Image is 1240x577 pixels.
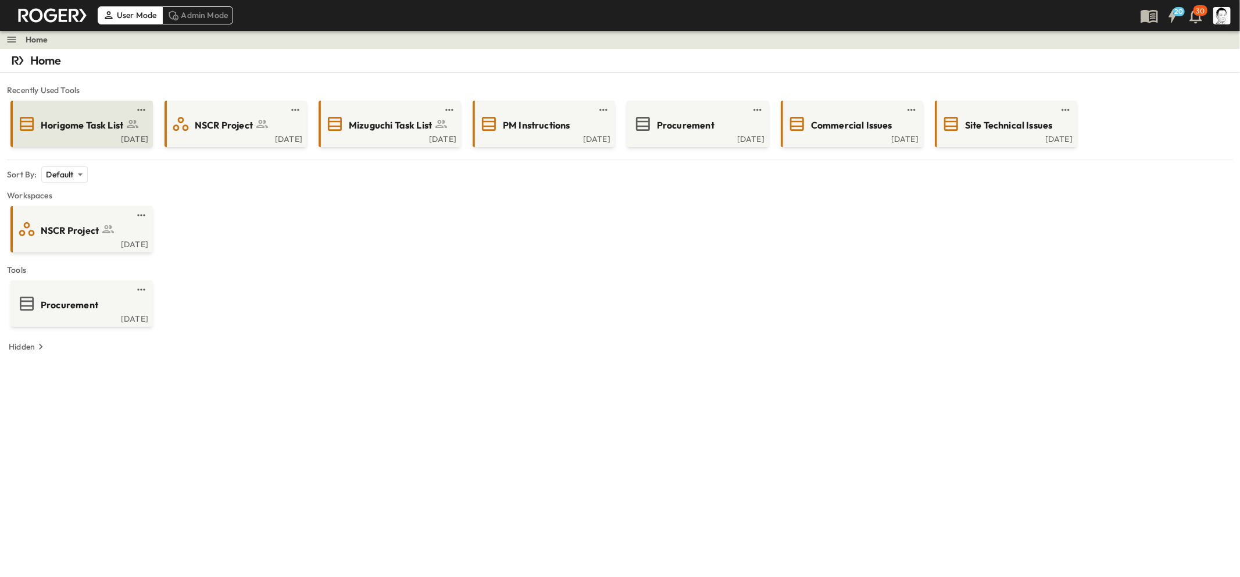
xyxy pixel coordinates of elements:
button: test [1059,103,1073,117]
button: test [905,103,919,117]
button: Hidden [4,339,51,355]
button: test [288,103,302,117]
span: Workspaces [7,190,1233,201]
a: Procurement [629,115,764,133]
a: Procurement [13,294,148,313]
a: Horigome Task List [13,115,148,133]
a: NSCR Project [13,220,148,238]
a: [DATE] [783,133,919,143]
button: test [134,208,148,222]
a: [DATE] [167,133,302,143]
a: Site Technical Issues [937,115,1073,133]
a: Mizuguchi Task List [321,115,456,133]
a: [DATE] [321,133,456,143]
span: NSCR Project [41,224,99,237]
span: Procurement [41,298,98,312]
button: 20 [1161,5,1184,26]
p: 30 [1196,6,1205,16]
button: test [442,103,456,117]
img: Profile Picture [1213,7,1231,24]
a: [DATE] [937,133,1073,143]
span: Tools [7,264,1233,276]
p: Default [46,169,73,180]
a: [DATE] [13,313,148,322]
a: Commercial Issues [783,115,919,133]
a: [DATE] [13,133,148,143]
div: Admin Mode [162,6,234,24]
a: Home [26,34,48,45]
span: Recently Used Tools [7,84,1233,96]
span: PM Instructions [503,119,570,132]
button: test [596,103,610,117]
p: Hidden [9,341,35,352]
nav: breadcrumbs [26,34,55,45]
span: Commercial Issues [811,119,892,132]
span: Mizuguchi Task List [349,119,432,132]
span: Procurement [657,119,714,132]
button: test [134,103,148,117]
a: NSCR Project [167,115,302,133]
button: test [134,283,148,297]
a: [DATE] [629,133,764,143]
span: NSCR Project [195,119,253,132]
div: User Mode [98,6,162,24]
span: Horigome Task List [41,119,123,132]
p: Home [30,52,62,69]
button: test [751,103,764,117]
a: [DATE] [475,133,610,143]
div: Default [41,166,87,183]
span: Site Technical Issues [965,119,1053,132]
a: [DATE] [13,238,148,248]
h6: 20 [1175,7,1184,16]
p: Sort By: [7,169,37,180]
a: PM Instructions [475,115,610,133]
